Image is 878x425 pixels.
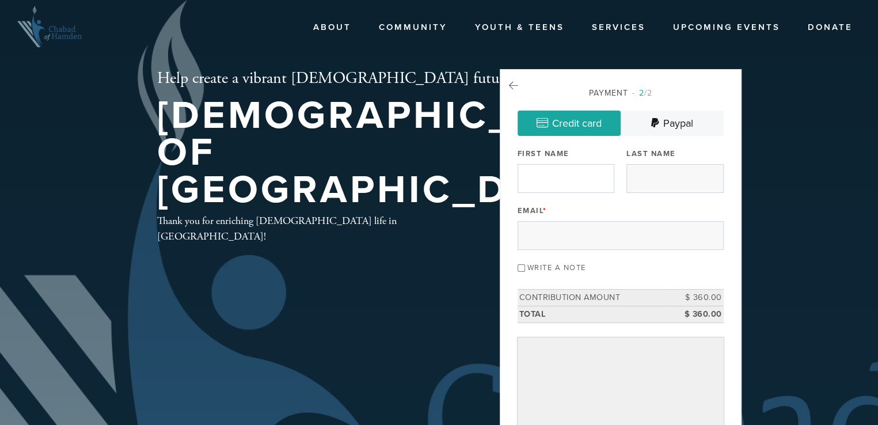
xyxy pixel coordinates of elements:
td: $ 360.00 [672,306,724,322]
div: Payment [518,87,724,99]
span: 2 [639,88,644,98]
a: Donate [799,17,861,39]
a: Upcoming Events [664,17,789,39]
td: Contribution Amount [518,290,672,306]
a: Paypal [621,111,724,136]
a: About [305,17,360,39]
h1: [DEMOGRAPHIC_DATA] of [GEOGRAPHIC_DATA] [157,97,638,209]
label: Email [518,206,547,216]
label: Last Name [626,149,676,159]
label: Write a note [527,263,586,272]
a: Credit card [518,111,621,136]
span: /2 [632,88,652,98]
td: Total [518,306,672,322]
a: Community [370,17,456,39]
a: Services [583,17,654,39]
a: Youth & Teens [466,17,573,39]
img: Chabad-Of-Hamden-Logo_0.png [17,6,82,47]
label: First Name [518,149,569,159]
h2: Help create a vibrant [DEMOGRAPHIC_DATA] future in our community! [157,69,638,89]
span: This field is required. [543,206,547,215]
td: $ 360.00 [672,290,724,306]
div: Thank you for enriching [DEMOGRAPHIC_DATA] life in [GEOGRAPHIC_DATA]! [157,213,462,244]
